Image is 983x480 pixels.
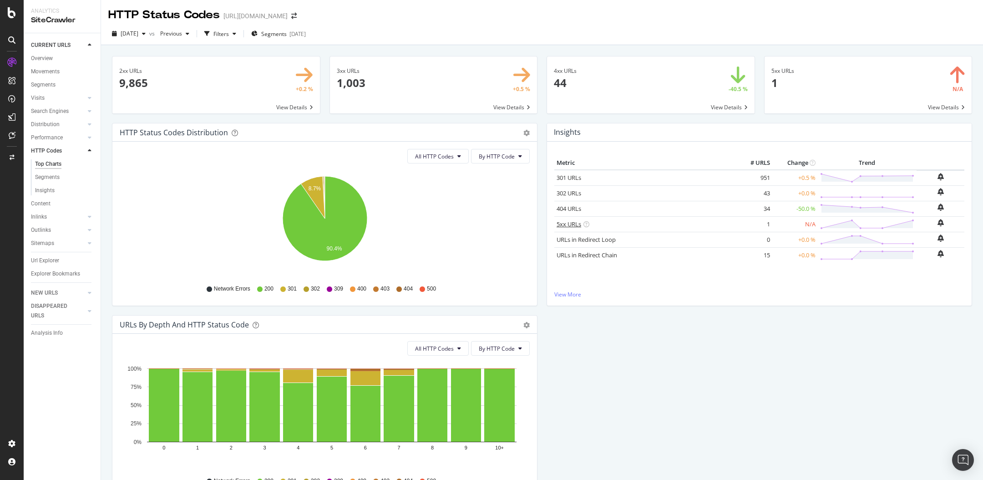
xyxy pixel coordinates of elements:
[736,216,772,232] td: 1
[230,445,233,451] text: 2
[937,219,944,226] div: bell-plus
[334,285,343,293] span: 309
[431,445,434,451] text: 8
[196,445,199,451] text: 1
[263,445,266,451] text: 3
[120,171,530,276] div: A chart.
[31,269,94,279] a: Explorer Bookmarks
[31,133,85,143] a: Performance
[772,232,818,247] td: +0.0 %
[157,26,193,41] button: Previous
[131,421,142,427] text: 25%
[127,366,142,372] text: 100%
[35,173,94,182] a: Segments
[309,185,321,192] text: 8.7%
[31,80,94,90] a: Segments
[201,26,240,41] button: Filters
[31,107,69,116] div: Search Engines
[31,256,94,266] a: Url Explorer
[471,149,530,163] button: By HTTP Code
[131,384,142,390] text: 75%
[557,235,616,244] a: URLs in Redirect Loop
[31,133,63,143] div: Performance
[31,256,59,266] div: Url Explorer
[149,30,157,37] span: vs
[554,291,964,298] a: View More
[162,445,165,451] text: 0
[121,30,138,37] span: 2025 Sep. 10th
[31,225,85,235] a: Outlinks
[31,301,77,321] div: DISAPPEARED URLS
[120,363,530,469] svg: A chart.
[772,216,818,232] td: N/A
[397,445,400,451] text: 7
[736,156,772,170] th: # URLS
[31,146,62,156] div: HTTP Codes
[736,232,772,247] td: 0
[31,93,85,103] a: Visits
[557,174,581,182] a: 301 URLs
[818,156,917,170] th: Trend
[415,345,454,352] span: All HTTP Codes
[289,30,306,38] div: [DATE]
[223,11,288,20] div: [URL][DOMAIN_NAME]
[736,185,772,201] td: 43
[330,445,333,451] text: 5
[557,204,581,213] a: 404 URLs
[35,159,61,169] div: Top Charts
[35,186,94,195] a: Insights
[31,288,85,298] a: NEW URLS
[937,235,944,242] div: bell-plus
[31,199,94,209] a: Content
[557,220,581,228] a: 5xx URLs
[214,285,250,293] span: Network Errors
[495,445,504,451] text: 10+
[554,156,736,170] th: Metric
[31,269,80,279] div: Explorer Bookmarks
[31,54,53,63] div: Overview
[31,120,85,129] a: Distribution
[120,128,228,137] div: HTTP Status Codes Distribution
[407,149,469,163] button: All HTTP Codes
[35,159,94,169] a: Top Charts
[523,322,530,328] div: gear
[157,30,182,37] span: Previous
[31,7,93,15] div: Analytics
[31,67,60,77] div: Movements
[471,341,530,356] button: By HTTP Code
[937,204,944,211] div: bell-plus
[380,285,390,293] span: 403
[35,186,55,195] div: Insights
[327,245,342,252] text: 90.4%
[31,93,45,103] div: Visits
[213,30,229,38] div: Filters
[131,402,142,409] text: 50%
[465,445,467,451] text: 9
[31,120,60,129] div: Distribution
[736,247,772,263] td: 15
[772,170,818,186] td: +0.5 %
[31,199,51,209] div: Content
[557,251,617,259] a: URLs in Redirect Chain
[311,285,320,293] span: 302
[407,341,469,356] button: All HTTP Codes
[364,445,367,451] text: 6
[557,189,581,197] a: 302 URLs
[736,170,772,186] td: 951
[31,41,85,50] a: CURRENT URLS
[261,30,287,38] span: Segments
[31,54,94,63] a: Overview
[952,449,974,471] div: Open Intercom Messenger
[404,285,413,293] span: 404
[772,156,818,170] th: Change
[31,301,85,321] a: DISAPPEARED URLS
[31,239,85,248] a: Sitemaps
[31,239,54,248] div: Sitemaps
[291,13,297,19] div: arrow-right-arrow-left
[937,173,944,180] div: bell-plus
[937,188,944,195] div: bell-plus
[31,80,56,90] div: Segments
[31,328,63,338] div: Analysis Info
[108,7,220,23] div: HTTP Status Codes
[523,130,530,136] div: gear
